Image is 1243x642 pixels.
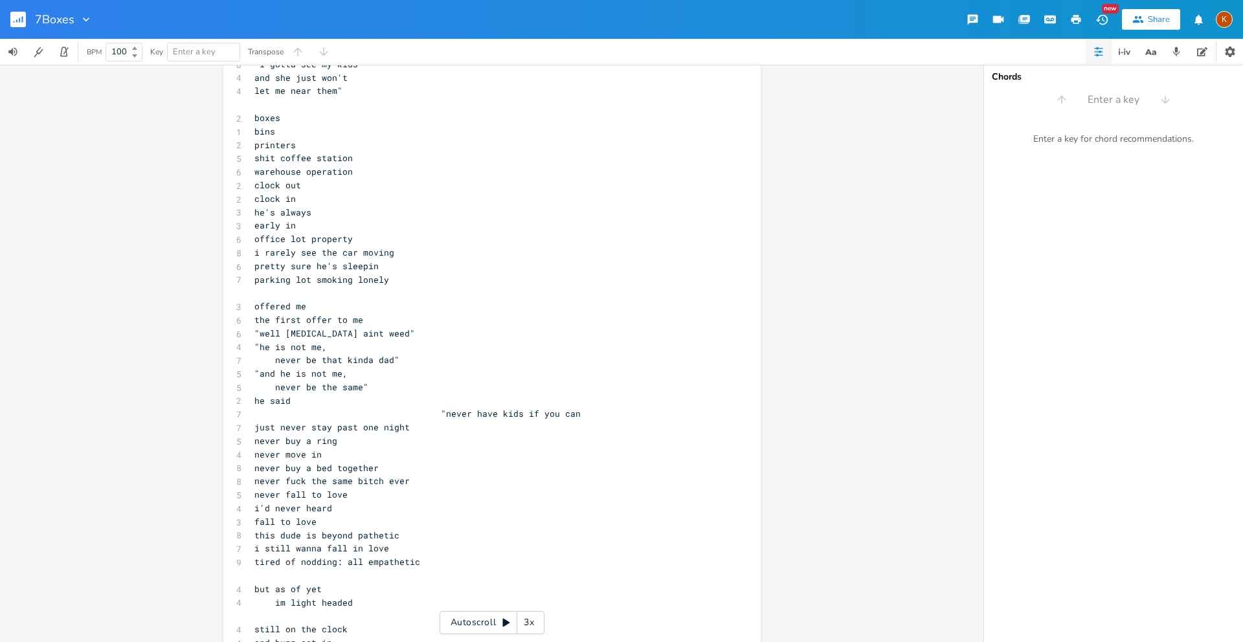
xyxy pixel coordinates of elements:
div: New [1102,4,1119,14]
span: "never have kids if you can [254,408,581,419]
span: "and he is not me, [254,368,348,379]
div: BPM [87,49,102,56]
span: never fall to love [254,489,348,500]
span: warehouse operation [254,166,353,177]
div: Key [150,48,163,56]
span: fall to love [254,516,317,527]
span: let me near them" [254,85,342,96]
span: i'd never heard [254,502,332,514]
span: but as of yet [254,583,322,595]
span: shit coffee station [254,152,353,164]
span: Enter a key [1088,93,1139,107]
span: tired of nodding: all empathetic [254,556,420,568]
span: im light headed [254,597,353,608]
span: just never stay past one night [254,421,410,433]
span: still on the clock [254,623,348,635]
span: and she just won't [254,72,348,83]
span: bins [254,126,275,137]
span: office lot property [254,233,353,245]
span: parking lot smoking lonely [254,274,389,285]
span: never buy a bed together [254,462,379,474]
span: never buy a ring [254,435,337,447]
button: K [1216,5,1233,34]
div: Chords [992,72,1235,82]
span: never move in [254,448,322,460]
div: Enter a key for chord recommendations. [984,126,1243,153]
button: Share [1122,9,1180,30]
span: i rarely see the car moving [254,247,394,258]
span: boxes [254,112,280,124]
span: clock out [254,179,301,191]
div: Kat [1216,11,1233,28]
div: Transpose [248,48,284,56]
span: "well [MEDICAL_DATA] aint weed" [254,327,415,339]
span: never fuck the same bitch ever [254,475,410,487]
div: 3x [517,611,541,634]
div: Share [1148,14,1170,25]
span: i still wanna fall in love [254,542,389,554]
span: "i gotta see my kids [254,58,358,70]
span: never be the same" [254,381,368,393]
span: Enter a key [173,46,216,58]
span: this dude is beyond pathetic [254,529,399,541]
span: he's always [254,206,311,218]
span: early in [254,219,296,231]
span: offered me [254,300,306,312]
span: clock in [254,193,296,205]
span: printers [254,139,296,151]
span: 7Boxes [35,14,74,25]
div: Autoscroll [440,611,544,634]
span: the first offer to me [254,314,363,326]
button: New [1089,8,1115,31]
span: pretty sure he's sleepin [254,260,379,272]
span: he said [254,395,291,406]
span: never be that kinda dad" [254,354,399,366]
span: "he is not me, [254,341,327,353]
